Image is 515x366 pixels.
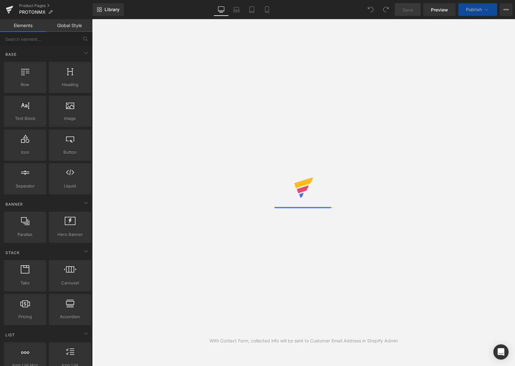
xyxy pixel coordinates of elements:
div: With Contact Form, collected info will be sent to Customer Email Address in Shopify Admin [209,337,398,344]
span: Library [105,7,120,12]
button: More [500,3,512,16]
span: Text Block [6,115,44,122]
span: Save [403,6,413,13]
span: Pricing [6,313,44,320]
button: Undo [364,3,377,16]
span: Banner [5,201,24,207]
a: Mobile [259,3,275,16]
a: Global Style [46,19,92,32]
span: Parallax [6,231,44,238]
span: Publish [466,7,482,12]
span: Icon [6,149,44,156]
span: Liquid [51,183,89,189]
span: Accordion [51,313,89,320]
span: Row [6,81,44,88]
span: Tabs [6,280,44,286]
span: Carousel [51,280,89,286]
a: Preview [423,3,456,16]
button: Publish [458,3,497,16]
a: New Library [92,3,124,16]
span: PROTONMX [19,10,46,15]
a: Tablet [244,3,259,16]
span: Image [51,115,89,122]
a: Laptop [229,3,244,16]
a: Desktop [214,3,229,16]
span: Preview [431,6,448,13]
span: Hero Banner [51,231,89,238]
div: Open Intercom Messenger [493,344,509,360]
span: Stack [5,250,20,256]
span: Button [51,149,89,156]
span: Separator [6,183,44,189]
span: Base [5,51,17,57]
span: Heading [51,81,89,88]
button: Redo [380,3,392,16]
span: List [5,332,16,338]
a: Product Pages [19,3,92,8]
